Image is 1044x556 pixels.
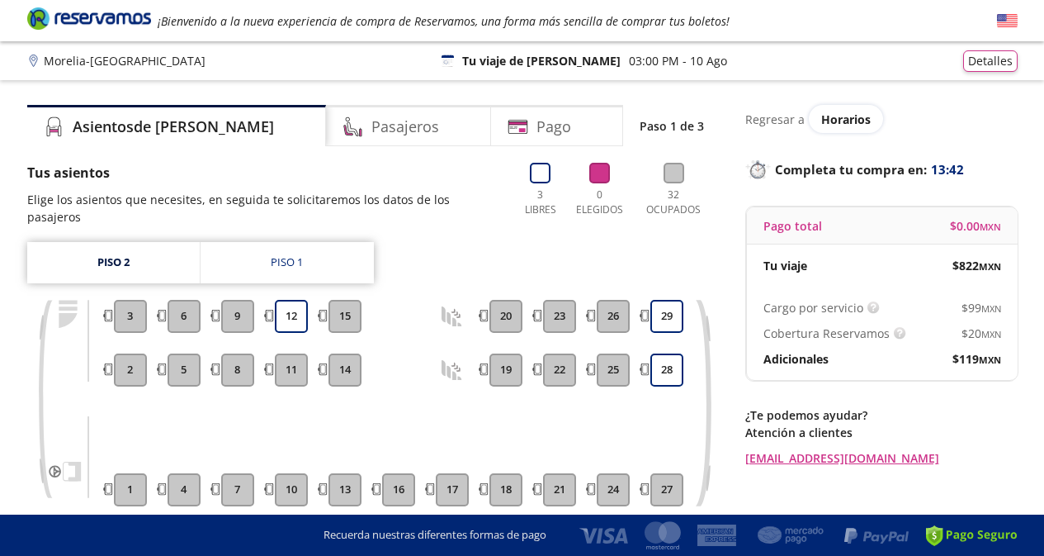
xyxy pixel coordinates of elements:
small: MXN [981,302,1001,315]
button: 7 [221,473,254,506]
span: $ 99 [961,299,1001,316]
button: 6 [168,300,201,333]
a: Piso 1 [201,242,374,283]
button: 27 [650,473,683,506]
button: 29 [650,300,683,333]
button: 4 [168,473,201,506]
button: 18 [489,473,522,506]
p: Cargo por servicio [763,299,863,316]
button: 8 [221,354,254,387]
p: 3 Libres [521,188,560,217]
button: 12 [275,300,308,333]
span: $ 822 [952,257,1001,274]
button: 22 [543,354,576,387]
p: Tu viaje [763,257,807,274]
span: $ 20 [961,325,1001,342]
button: 17 [436,473,469,506]
p: Tu viaje de [PERSON_NAME] [462,52,621,69]
button: 19 [489,354,522,387]
i: Brand Logo [27,6,151,31]
p: Paso 1 de 3 [640,117,704,135]
button: 23 [543,300,576,333]
h4: Asientos de [PERSON_NAME] [73,116,274,138]
button: 28 [650,354,683,387]
small: MXN [979,260,1001,273]
button: 1 [114,473,147,506]
small: MXN [979,354,1001,366]
h4: Pago [536,116,571,138]
button: 10 [275,473,308,506]
button: 2 [114,354,147,387]
p: 32 Ocupados [640,188,708,217]
p: Cobertura Reservamos [763,325,890,342]
button: English [997,11,1018,31]
div: Piso 1 [271,254,303,271]
button: 16 [382,473,415,506]
p: Tus asientos [27,163,504,183]
small: MXN [980,221,1001,233]
button: 14 [328,354,361,387]
span: $ 119 [952,350,1001,368]
div: Regresar a ver horarios [745,105,1018,133]
p: Recuerda nuestras diferentes formas de pago [324,527,546,544]
button: 3 [114,300,147,333]
p: Atención a clientes [745,424,1018,441]
p: Morelia - [GEOGRAPHIC_DATA] [44,52,205,69]
p: 0 Elegidos [572,188,627,217]
button: 26 [597,300,630,333]
p: Regresar a [745,111,805,128]
button: 13 [328,473,361,506]
p: Completa tu compra en : [745,158,1018,181]
a: Piso 2 [27,242,200,283]
p: Adicionales [763,350,829,368]
p: ¿Te podemos ayudar? [745,406,1018,424]
p: Elige los asientos que necesites, en seguida te solicitaremos los datos de los pasajeros [27,191,504,226]
button: 21 [543,473,576,506]
button: 24 [597,473,630,506]
span: Horarios [821,112,871,127]
button: 5 [168,354,201,387]
button: 25 [597,354,630,387]
span: 13:42 [931,160,964,179]
a: Brand Logo [27,6,151,36]
button: 15 [328,300,361,333]
p: Pago total [763,217,822,235]
span: $ 0.00 [950,217,1001,235]
p: 03:00 PM - 10 Ago [629,52,727,69]
h4: Pasajeros [371,116,439,138]
small: MXN [981,328,1001,340]
button: 20 [489,300,522,333]
button: 11 [275,354,308,387]
button: Detalles [963,50,1018,72]
em: ¡Bienvenido a la nueva experiencia de compra de Reservamos, una forma más sencilla de comprar tus... [158,13,730,29]
a: [EMAIL_ADDRESS][DOMAIN_NAME] [745,449,1018,467]
button: 9 [221,300,254,333]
